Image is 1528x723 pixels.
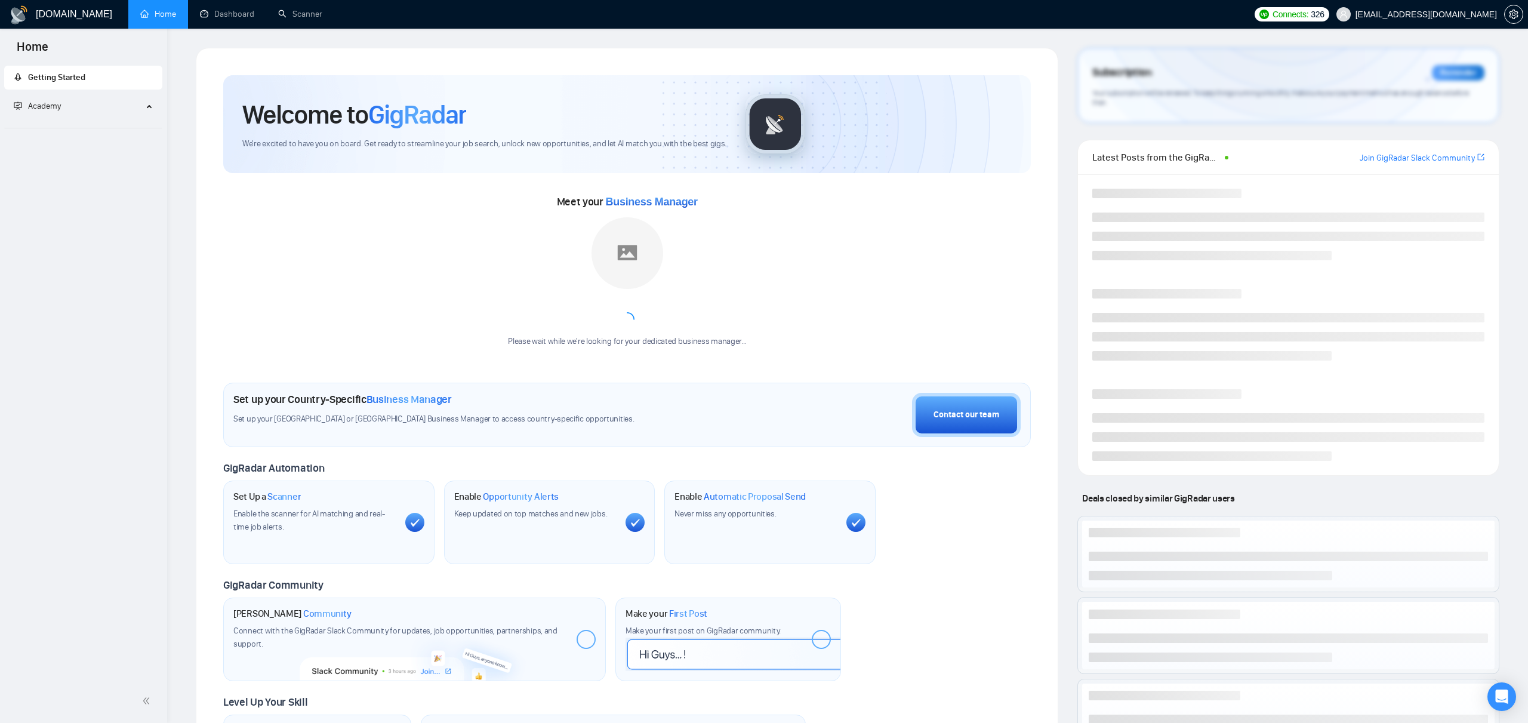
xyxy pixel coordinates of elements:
[28,72,85,82] span: Getting Started
[1092,88,1468,107] span: Your subscription will be renewed. To keep things running smoothly, make sure your payment method...
[557,195,698,208] span: Meet your
[233,414,706,425] span: Set up your [GEOGRAPHIC_DATA] or [GEOGRAPHIC_DATA] Business Manager to access country-specific op...
[242,99,466,131] h1: Welcome to
[1505,10,1523,19] span: setting
[10,5,29,24] img: logo
[501,336,753,347] div: Please wait while we're looking for your dedicated business manager...
[242,139,726,150] span: We're excited to have you on board. Get ready to streamline your job search, unlock new opportuni...
[1477,152,1484,162] span: export
[4,123,162,131] li: Academy Homepage
[1360,152,1475,165] a: Join GigRadar Slack Community
[669,608,707,620] span: First Post
[368,99,466,131] span: GigRadar
[704,491,806,503] span: Automatic Proposal Send
[912,393,1021,437] button: Contact our team
[14,101,61,111] span: Academy
[1339,10,1348,19] span: user
[223,696,307,709] span: Level Up Your Skill
[14,73,22,81] span: rocket
[454,491,559,503] h1: Enable
[142,695,154,707] span: double-left
[1432,65,1484,81] div: Reminder
[233,626,557,649] span: Connect with the GigRadar Slack Community for updates, job opportunities, partnerships, and support.
[366,393,452,406] span: Business Manager
[1504,10,1523,19] a: setting
[1487,682,1516,711] div: Open Intercom Messenger
[1092,150,1221,165] span: Latest Posts from the GigRadar Community
[617,309,637,330] span: loading
[233,509,385,532] span: Enable the scanner for AI matching and real-time job alerts.
[14,101,22,110] span: fund-projection-screen
[1273,8,1308,21] span: Connects:
[454,509,608,519] span: Keep updated on top matches and new jobs.
[200,9,254,19] a: dashboardDashboard
[267,491,301,503] span: Scanner
[28,101,61,111] span: Academy
[626,626,781,636] span: Make your first post on GigRadar community.
[140,9,176,19] a: homeHome
[233,608,352,620] h1: [PERSON_NAME]
[745,94,805,154] img: gigradar-logo.png
[674,509,776,519] span: Never miss any opportunities.
[626,608,707,620] h1: Make your
[223,462,324,475] span: GigRadar Automation
[1077,488,1239,509] span: Deals closed by similar GigRadar users
[483,491,559,503] span: Opportunity Alerts
[1092,63,1151,83] span: Subscription
[592,217,663,289] img: placeholder.png
[1504,5,1523,24] button: setting
[1259,10,1269,19] img: upwork-logo.png
[1311,8,1324,21] span: 326
[674,491,806,503] h1: Enable
[233,393,452,406] h1: Set up your Country-Specific
[934,408,999,422] div: Contact our team
[4,66,162,90] li: Getting Started
[303,608,352,620] span: Community
[233,491,301,503] h1: Set Up a
[7,38,58,63] span: Home
[606,196,698,208] span: Business Manager
[1477,152,1484,163] a: export
[300,626,529,681] img: slackcommunity-bg.png
[278,9,322,19] a: searchScanner
[223,579,324,592] span: GigRadar Community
